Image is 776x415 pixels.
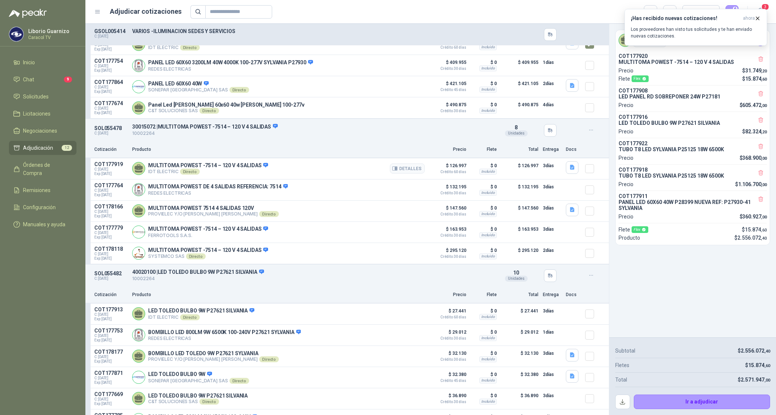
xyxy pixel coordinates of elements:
[133,184,145,196] img: Company Logo
[229,87,249,93] div: Directo
[94,225,128,231] p: COT177779
[501,291,538,298] p: Total
[9,90,76,104] a: Solicitudes
[148,190,288,196] p: REDES ELECTRICAS
[471,58,497,67] p: $ 0
[199,399,219,405] div: Directo
[94,64,128,68] span: C: [DATE]
[543,182,561,191] p: 3 días
[761,228,767,233] span: ,60
[726,5,739,19] button: 6
[761,215,767,220] span: ,00
[23,186,50,194] span: Remisiones
[748,362,770,368] span: 15.874
[94,90,128,94] span: Exp: [DATE]
[148,226,268,233] p: MULTITOMA POWEST -7514 – 120 V 4 SALIDAS
[94,34,128,39] p: C: [DATE]
[754,5,767,19] button: 3
[132,275,493,282] p: 10002264
[501,182,538,197] p: $ 132.195
[742,75,767,83] p: $
[62,145,72,151] span: 12
[501,100,538,115] p: $ 490.875
[429,291,466,298] p: Precio
[543,391,561,400] p: 3 días
[429,337,466,340] span: Crédito 30 días
[429,100,466,113] p: $ 490.875
[764,349,770,354] span: ,40
[619,114,767,120] p: COT177916
[741,348,770,354] span: 2.556.072
[133,329,145,341] img: Company Logo
[94,231,128,235] span: C: [DATE]
[132,291,425,298] p: Producto
[543,307,561,315] p: 3 días
[745,68,767,74] span: 31.749
[94,28,128,34] p: GSOL005414
[513,270,519,276] span: 10
[9,55,76,69] a: Inicio
[471,100,497,109] p: $ 0
[761,130,767,134] span: ,20
[132,28,493,34] p: VARIOS -ILUMINACION SEDES Y SERVICIOS
[471,146,497,153] p: Flete
[501,225,538,240] p: $ 163.953
[429,370,466,383] p: $ 32.380
[619,53,767,59] p: COT177920
[23,161,69,177] span: Órdenes de Compra
[479,108,497,114] div: Incluido
[479,356,497,362] div: Incluido
[94,111,128,115] span: Exp: [DATE]
[501,79,538,94] p: $ 421.105
[615,347,635,355] p: Subtotal
[619,140,767,146] p: COT177922
[734,234,767,242] p: $
[148,399,248,405] p: C&T SOLUCIONES SAS
[9,124,76,138] a: Negociaciones
[23,127,57,135] span: Negociaciones
[94,161,128,167] p: COT177919
[735,180,767,188] p: $
[148,329,301,336] p: BOMBILLO LED 800LM 9W 6500K 100-240V P27621 SYLVANIA
[742,102,767,108] span: 605.472
[23,110,50,118] span: Licitaciones
[632,75,649,82] div: Flex
[619,234,640,242] p: Producto
[429,204,466,216] p: $ 147.560
[505,276,528,282] div: Unidades
[148,393,248,399] p: LED TOLEDO BULBO 9W P27621 SILVANIA
[94,100,128,106] p: COT177674
[94,125,128,131] p: SOL055478
[94,312,128,317] span: C: [DATE]
[429,379,466,383] span: Crédito 45 días
[740,213,767,221] p: $
[619,75,649,83] p: Flete
[429,46,466,49] span: Crédito 60 días
[501,204,538,218] p: $ 147.560
[199,108,219,114] div: Directo
[429,349,466,361] p: $ 32.130
[471,161,497,170] p: $ 0
[180,314,200,320] div: Directo
[625,9,767,46] button: ¡Has recibido nuevas cotizaciones!ahora Los proveedores han visto tus solicitudes y te han enviad...
[501,328,538,343] p: $ 29.012
[619,167,767,173] p: COT177918
[148,81,249,87] p: PANEL LED 60X60 40W
[94,349,128,355] p: COT178177
[619,226,648,234] p: Flete
[148,184,288,190] p: MULTITOMA POWEST DE 4 SALIDAS REFERENCIA: 7514
[94,172,128,176] span: Exp: [DATE]
[619,88,767,94] p: COT177908
[94,370,128,376] p: COT177871
[479,211,497,217] div: Incluido
[501,370,538,385] p: $ 32.380
[429,234,466,237] span: Crédito 30 días
[471,246,497,255] p: $ 0
[94,214,128,218] span: Exp: [DATE]
[148,87,249,93] p: SONEPAR [GEOGRAPHIC_DATA] SAS
[9,183,76,197] a: Remisiones
[761,69,767,74] span: ,20
[543,146,561,153] p: Entrega
[471,291,497,298] p: Flete
[543,291,561,298] p: Entrega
